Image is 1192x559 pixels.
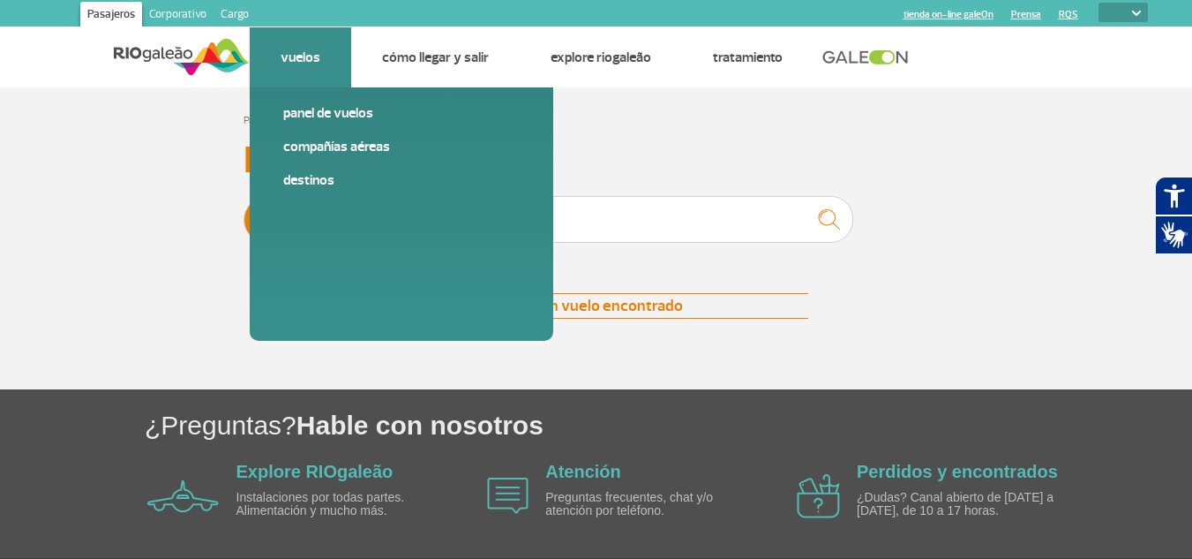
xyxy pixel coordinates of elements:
[545,491,748,518] p: Preguntas frecuentes, chat y/o atención por teléfono.
[545,462,621,481] a: Atención
[797,474,840,518] img: airplane icon
[214,2,256,30] a: Cargo
[283,137,520,156] a: Compañías aéreas
[236,462,394,481] a: Explore RIOgaleão
[145,407,1192,443] h1: ¿Preguntas?
[281,49,320,66] a: Vuelos
[385,293,808,319] div: Ningún vuelo encontrado
[283,170,520,190] a: Destinos
[283,103,520,123] a: Panel de vuelos
[713,49,783,66] a: Tratamiento
[857,491,1060,518] p: ¿Dudas? Canal abierto de [DATE] a [DATE], de 10 a 17 horas.
[244,114,309,127] a: Página de inicio
[1059,9,1078,20] a: RQS
[1155,177,1192,215] button: Abrir recursos assistivos.
[142,2,214,30] a: Corporativo
[500,196,853,243] input: Vuelo, ciudad o compañía aérea
[296,411,544,440] span: Hable con nosotros
[903,9,993,20] a: tienda on-line galeOn
[382,49,489,66] a: Cómo llegar y salir
[1155,215,1192,254] button: Abrir tradutor de língua de sinais.
[1155,177,1192,254] div: Plugin de acessibilidade da Hand Talk.
[857,462,1058,481] a: Perdidos y encontrados
[1011,9,1041,20] a: Prensa
[551,49,651,66] a: Explore RIOgaleão
[80,2,142,30] a: Pasajeros
[147,480,219,512] img: airplane icon
[244,139,949,183] h3: Panel de Vuelos
[487,478,529,514] img: airplane icon
[236,491,439,518] p: Instalaciones por todas partes. Alimentación y mucho más.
